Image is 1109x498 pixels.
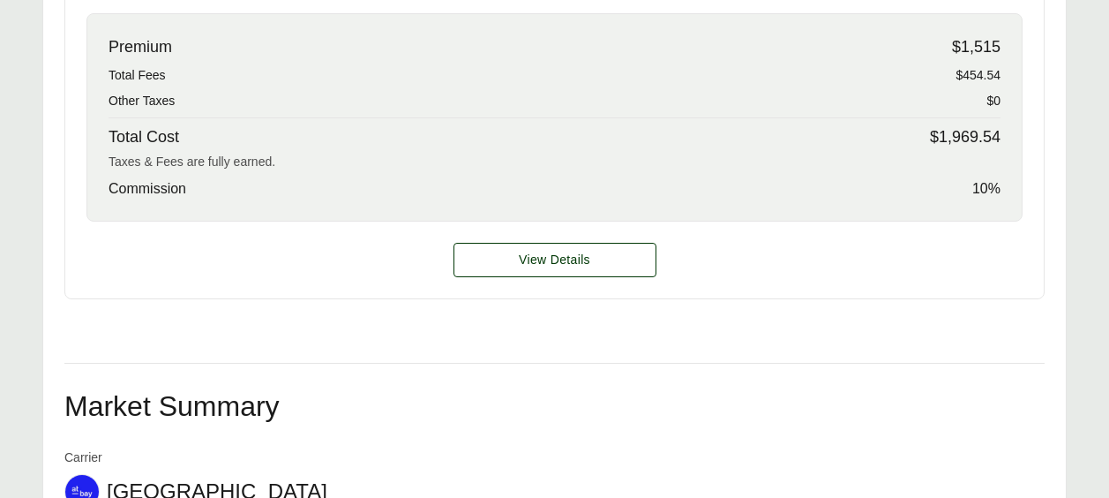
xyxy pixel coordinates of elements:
[64,449,327,467] span: Carrier
[109,92,175,110] span: Other Taxes
[109,66,166,85] span: Total Fees
[109,178,186,200] span: Commission
[453,243,656,277] a: At-Bay 500K and 1M details
[64,392,1045,420] h2: Market Summary
[930,125,1000,149] span: $1,969.54
[986,92,1000,110] span: $0
[952,35,1000,59] span: $1,515
[519,251,590,269] span: View Details
[955,66,1000,85] span: $454.54
[109,125,179,149] span: Total Cost
[453,243,656,277] button: View Details
[109,153,1000,171] div: Taxes & Fees are fully earned.
[972,178,1000,200] span: 10 %
[109,35,172,59] span: Premium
